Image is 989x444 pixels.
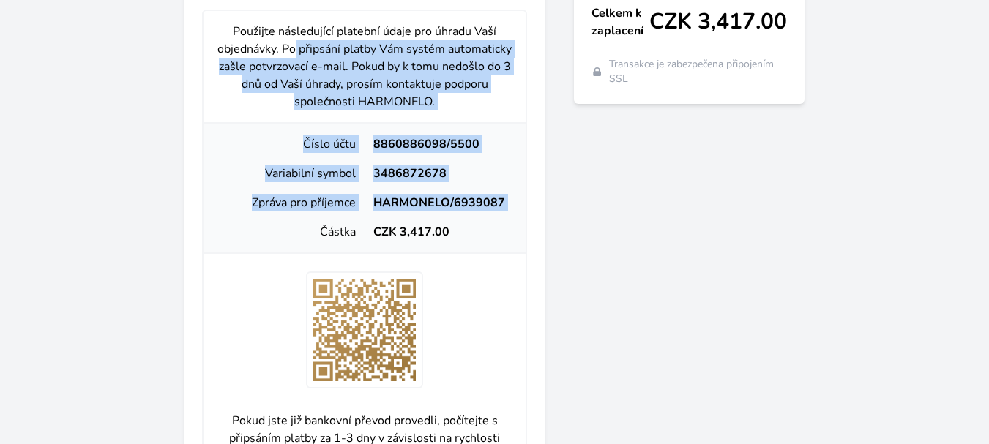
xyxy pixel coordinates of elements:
[215,194,365,211] div: Zpráva pro příjemce
[215,223,365,241] div: Částka
[649,9,787,35] span: CZK 3,417.00
[591,4,649,39] span: Celkem k zaplacení
[306,271,423,388] img: j+ljqvQxkVMQgAAAABJRU5ErkJggg==
[365,194,514,211] div: HARMONELO/6939087
[215,165,365,182] div: Variabilní symbol
[365,223,514,241] div: CZK 3,417.00
[215,135,365,153] div: Číslo účtu
[365,135,514,153] div: 8860886098/5500
[365,165,514,182] div: 3486872678
[215,23,514,110] p: Použijte následující platební údaje pro úhradu Vaší objednávky. Po připsání platby Vám systém aut...
[609,57,788,86] span: Transakce je zabezpečena připojením SSL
